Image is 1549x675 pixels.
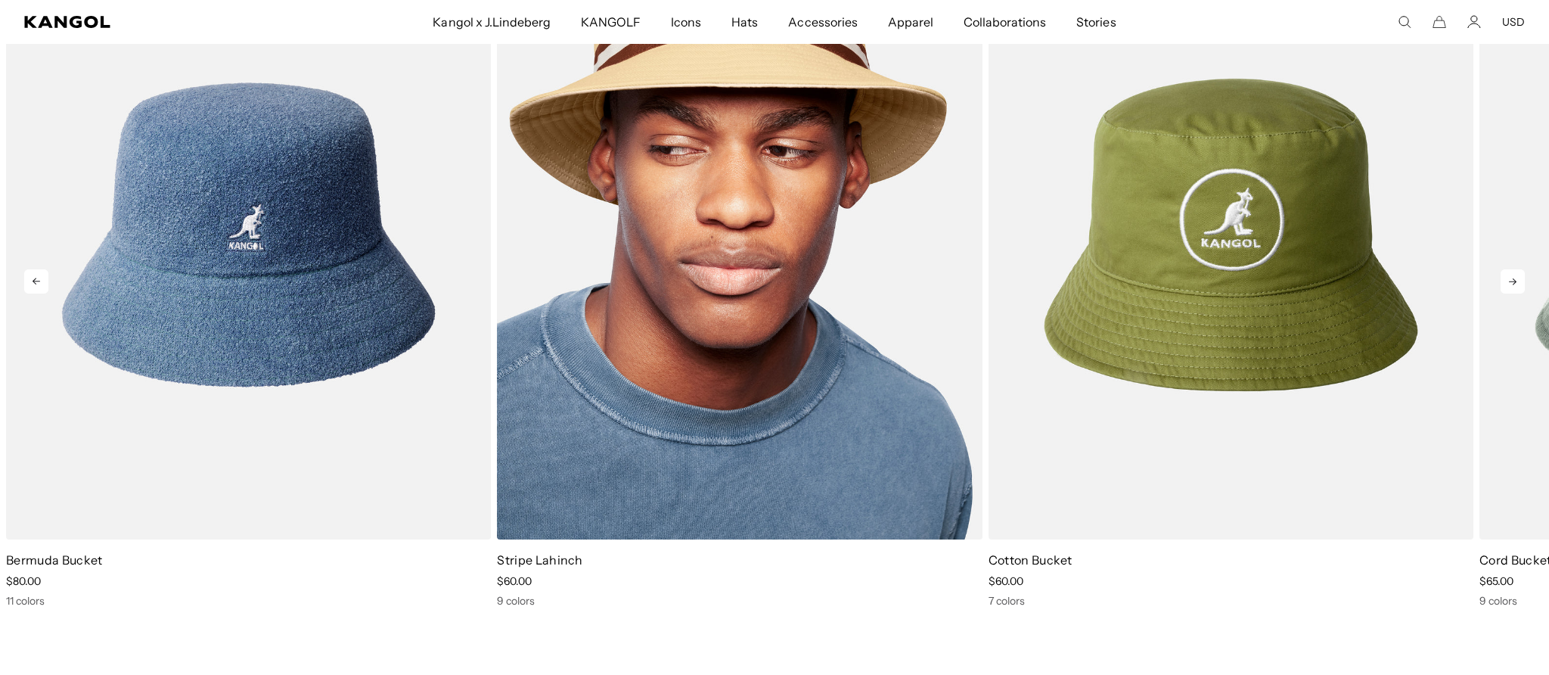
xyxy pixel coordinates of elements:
[6,594,491,608] div: 11 colors
[24,16,287,28] a: Kangol
[989,594,1473,608] div: 7 colors
[1433,15,1446,29] button: Cart
[1479,574,1513,588] span: $65.00
[497,552,582,568] a: Stripe Lahinch
[989,574,1023,588] span: $60.00
[989,552,1073,568] a: Cotton Bucket
[497,574,532,588] span: $60.00
[6,552,102,568] a: Bermuda Bucket
[6,574,41,588] span: $80.00
[497,594,982,608] div: 9 colors
[1398,15,1411,29] summary: Search here
[1467,15,1481,29] a: Account
[1502,15,1525,29] button: USD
